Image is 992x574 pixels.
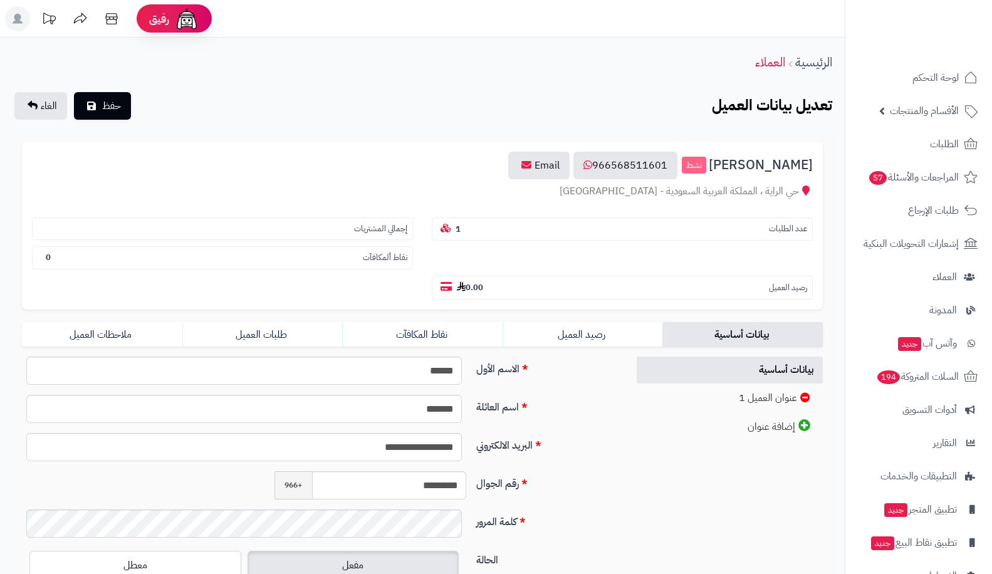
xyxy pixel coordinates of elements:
b: 0.00 [457,281,483,293]
span: الغاء [41,98,57,113]
b: تعديل بيانات العميل [712,94,832,117]
label: كلمة المرور [471,509,623,530]
a: الرئيسية [795,53,832,71]
span: العملاء [932,268,957,286]
a: رصيد العميل [503,322,663,347]
span: المراجعات والأسئلة [868,169,959,186]
span: جديد [898,337,921,351]
a: تطبيق نقاط البيعجديد [853,528,984,558]
span: الأقسام والمنتجات [890,102,959,120]
b: 0 [46,251,51,263]
a: عنوان العميل 1 [637,385,823,412]
button: حفظ [74,92,131,120]
a: السلات المتروكة194 [853,362,984,392]
span: التقارير [933,434,957,452]
a: الطلبات [853,129,984,159]
span: 194 [877,370,900,384]
a: تحديثات المنصة [33,6,65,34]
a: تطبيق المتجرجديد [853,494,984,524]
small: نشط [682,157,706,174]
small: رصيد العميل [769,282,807,294]
img: ai-face.png [174,6,199,31]
small: إجمالي المشتريات [354,223,407,235]
span: تطبيق نقاط البيع [870,534,957,551]
span: معطل [123,558,147,573]
span: مفعل [342,558,363,573]
a: أدوات التسويق [853,395,984,425]
b: 1 [456,223,461,235]
span: [PERSON_NAME] [709,158,813,172]
span: جديد [884,503,907,517]
a: المدونة [853,295,984,325]
a: التطبيقات والخدمات [853,461,984,491]
a: التقارير [853,428,984,458]
a: ملاحظات العميل [22,322,182,347]
span: طلبات الإرجاع [908,202,959,219]
a: إضافة عنوان [637,413,823,441]
a: إشعارات التحويلات البنكية [853,229,984,259]
span: السلات المتروكة [876,368,959,385]
a: العملاء [755,53,785,71]
label: اسم العائلة [471,395,623,415]
span: لوحة التحكم [912,69,959,86]
a: المراجعات والأسئلة57 [853,162,984,192]
span: إشعارات التحويلات البنكية [864,235,959,253]
a: Email [508,152,570,179]
span: حفظ [102,98,121,113]
a: العملاء [853,262,984,292]
small: نقاط ألمكافآت [363,252,407,264]
a: طلبات الإرجاع [853,196,984,226]
a: لوحة التحكم [853,63,984,93]
span: +966 [274,471,312,499]
a: وآتس آبجديد [853,328,984,358]
a: طلبات العميل [182,322,343,347]
label: البريد الالكتروني [471,433,623,453]
a: 966568511601 [573,152,677,179]
span: 57 [869,171,887,185]
a: بيانات أساسية [637,357,823,384]
label: الاسم الأول [471,357,623,377]
span: جديد [871,536,894,550]
label: الحالة [471,548,623,568]
span: رفيق [149,11,169,26]
a: الغاء [14,92,67,120]
span: الطلبات [930,135,959,153]
span: تطبيق المتجر [883,501,957,518]
span: المدونة [929,301,957,319]
span: وآتس آب [897,335,957,352]
small: عدد الطلبات [769,223,807,235]
div: حي الراية ، المملكة العربية السعودية - [GEOGRAPHIC_DATA] [32,184,813,199]
span: أدوات التسويق [902,401,957,419]
a: نقاط المكافآت [342,322,503,347]
a: بيانات أساسية [662,322,823,347]
span: التطبيقات والخدمات [880,467,957,485]
label: رقم الجوال [471,471,623,491]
